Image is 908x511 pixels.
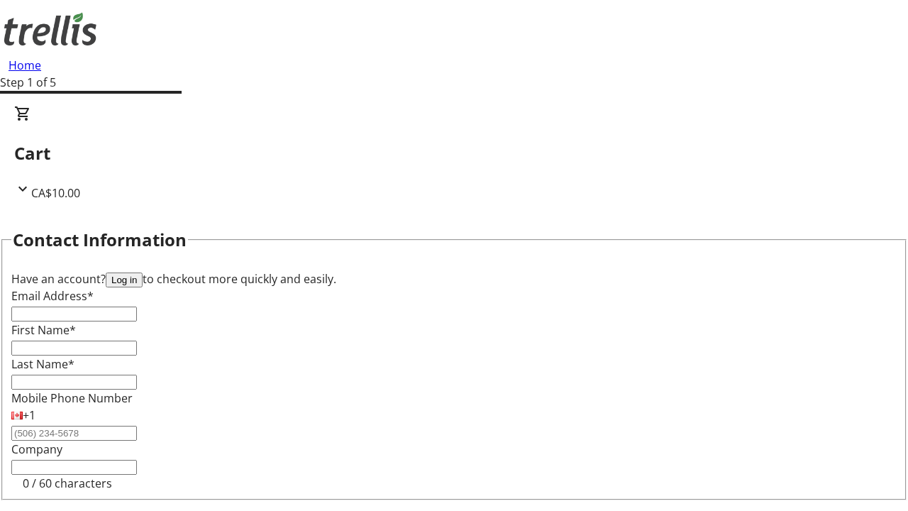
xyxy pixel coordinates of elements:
div: Have an account? to checkout more quickly and easily. [11,270,897,287]
span: CA$10.00 [31,185,80,201]
input: (506) 234-5678 [11,426,137,441]
div: CartCA$10.00 [14,105,894,202]
label: First Name* [11,322,76,338]
h2: Cart [14,141,894,166]
label: Mobile Phone Number [11,390,133,406]
button: Log in [106,273,143,287]
tr-character-limit: 0 / 60 characters [23,476,112,491]
label: Email Address* [11,288,94,304]
h2: Contact Information [13,227,187,253]
label: Company [11,441,62,457]
label: Last Name* [11,356,74,372]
